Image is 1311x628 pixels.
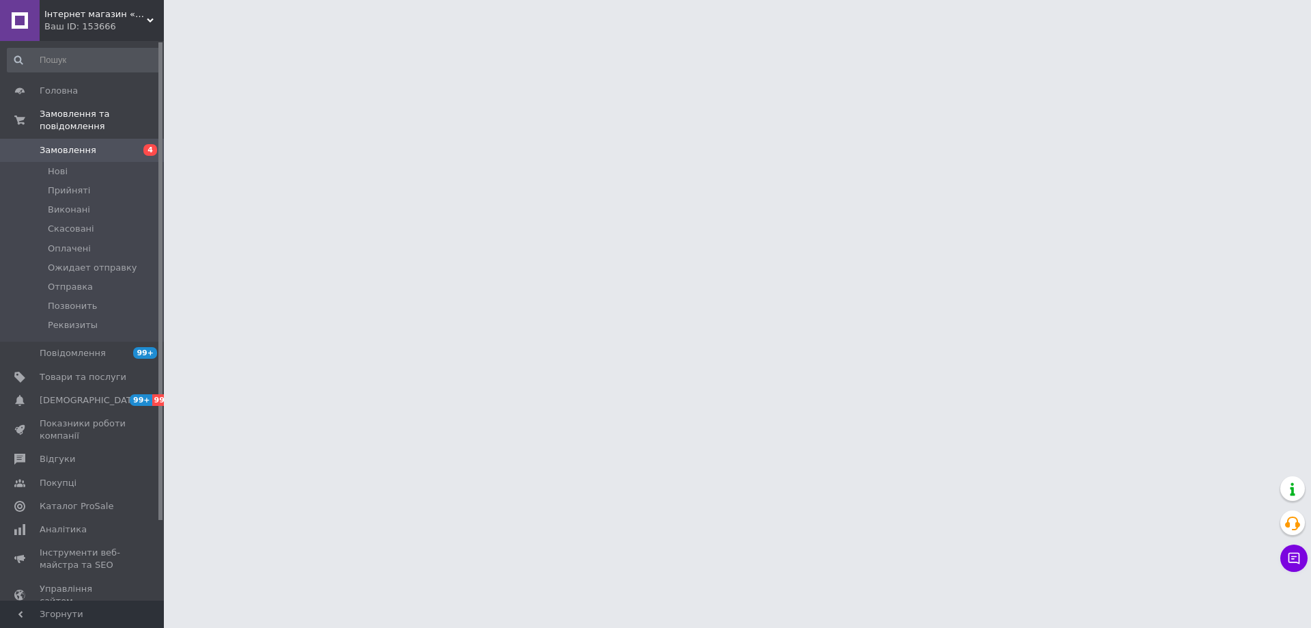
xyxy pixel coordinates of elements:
span: 99+ [130,394,152,406]
span: Товари та послуги [40,371,126,383]
span: Каталог ProSale [40,500,113,513]
span: Замовлення [40,144,96,156]
input: Пошук [7,48,161,72]
span: Виконані [48,204,90,216]
span: Покупці [40,477,76,489]
span: [DEMOGRAPHIC_DATA] [40,394,141,407]
span: Інтернет магазин «Tovara.net» [44,8,147,21]
span: Відгуки [40,453,75,465]
div: Ваш ID: 153666 [44,21,164,33]
span: Реквизиты [48,319,98,331]
span: Позвонить [48,300,97,312]
span: 4 [143,144,157,156]
span: Прийняті [48,185,90,197]
span: Інструменти веб-майстра та SEO [40,547,126,571]
span: Нові [48,165,68,178]
span: Отправка [48,281,93,293]
span: Ожидает отправку [48,262,137,274]
span: 99+ [133,347,157,359]
span: Оплачені [48,243,91,255]
span: Скасовані [48,223,94,235]
span: Аналітика [40,523,87,536]
span: Замовлення та повідомлення [40,108,164,133]
span: Повідомлення [40,347,106,359]
span: Головна [40,85,78,97]
span: 99+ [152,394,175,406]
button: Чат з покупцем [1280,545,1308,572]
span: Показники роботи компанії [40,418,126,442]
span: Управління сайтом [40,583,126,607]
